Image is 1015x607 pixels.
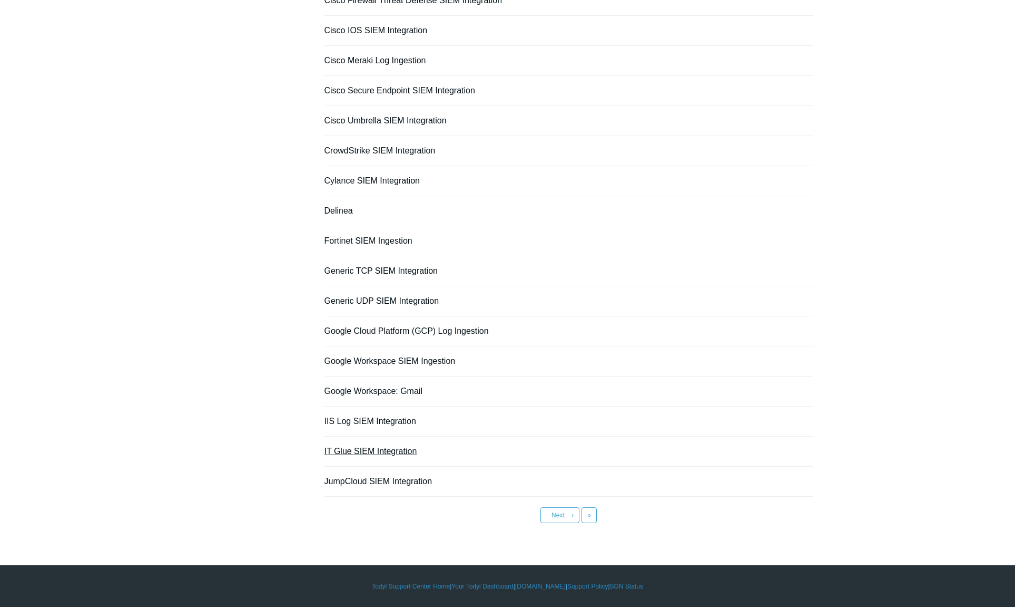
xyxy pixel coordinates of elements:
[324,146,436,155] a: CrowdStrike SIEM Integration
[587,512,591,519] span: »
[324,116,447,125] a: Cisco Umbrella SIEM Integration
[324,387,422,396] a: Google Workspace: Gmail
[324,357,456,365] a: Google Workspace SIEM Ingestion
[324,266,438,275] a: Generic TCP SIEM Integration
[515,582,566,591] a: [DOMAIN_NAME]
[324,26,428,35] a: Cisco IOS SIEM Integration
[324,56,426,65] a: Cisco Meraki Log Ingestion
[324,86,475,95] a: Cisco Secure Endpoint SIEM Integration
[451,582,513,591] a: Your Todyl Dashboard
[324,417,416,426] a: IIS Log SIEM Integration
[551,512,565,519] span: Next
[324,206,353,215] a: Delinea
[372,582,450,591] a: Todyl Support Center Home
[567,582,608,591] a: Support Policy
[324,326,489,335] a: Google Cloud Platform (GCP) Log Ingestion
[324,477,432,486] a: JumpCloud SIEM Integration
[324,236,412,245] a: Fortinet SIEM Ingestion
[324,447,417,456] a: IT Glue SIEM Integration
[540,507,579,523] a: Next
[571,512,574,519] span: ›
[610,582,643,591] a: SGN Status
[324,176,420,185] a: Cylance SIEM Integration
[202,582,813,591] div: | | | |
[324,296,439,305] a: Generic UDP SIEM Integration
